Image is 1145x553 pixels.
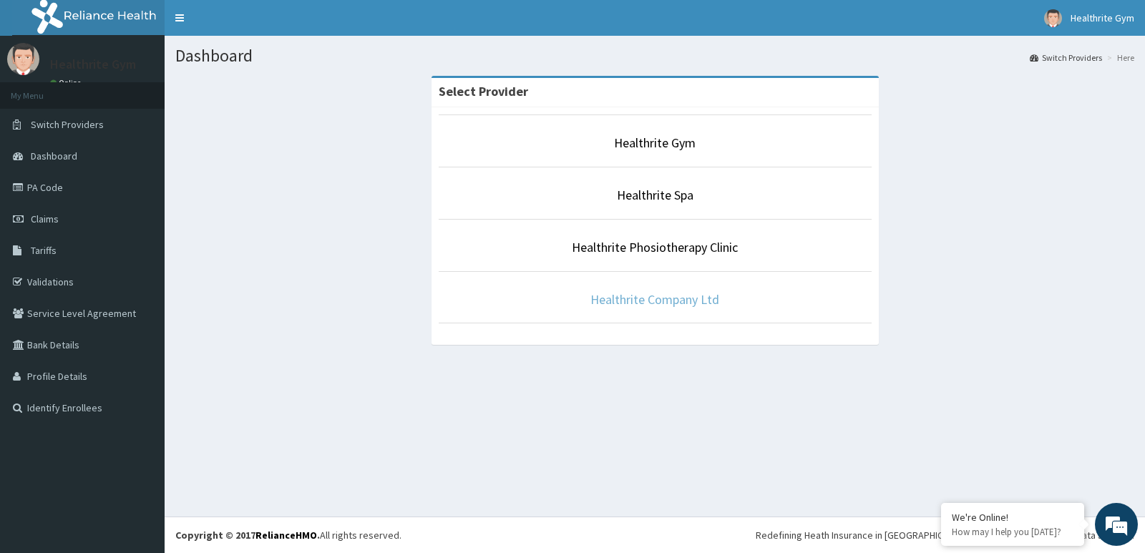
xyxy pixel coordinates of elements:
a: Healthrite Phosiotherapy Clinic [572,239,738,255]
div: Chat with us now [74,80,240,99]
textarea: Type your message and hit 'Enter' [7,391,273,441]
span: Tariffs [31,244,57,257]
a: Switch Providers [1030,52,1102,64]
strong: Select Provider [439,83,528,99]
li: Here [1103,52,1134,64]
span: Switch Providers [31,118,104,131]
footer: All rights reserved. [165,517,1145,553]
span: Healthrite Gym [1071,11,1134,24]
a: RelianceHMO [255,529,317,542]
img: User Image [7,43,39,75]
span: We're online! [83,180,198,325]
div: Redefining Heath Insurance in [GEOGRAPHIC_DATA] using Telemedicine and Data Science! [756,528,1134,542]
p: How may I help you today? [952,526,1073,538]
div: Minimize live chat window [235,7,269,41]
span: Dashboard [31,150,77,162]
strong: Copyright © 2017 . [175,529,320,542]
span: Claims [31,212,59,225]
img: User Image [1044,9,1062,27]
a: Online [50,78,84,88]
h1: Dashboard [175,47,1134,65]
a: Healthrite Spa [617,187,693,203]
img: d_794563401_company_1708531726252_794563401 [26,72,58,107]
p: Healthrite Gym [50,58,136,71]
a: Healthrite Gym [614,134,696,151]
div: We're Online! [952,511,1073,524]
a: Healthrite Company Ltd [590,291,719,308]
